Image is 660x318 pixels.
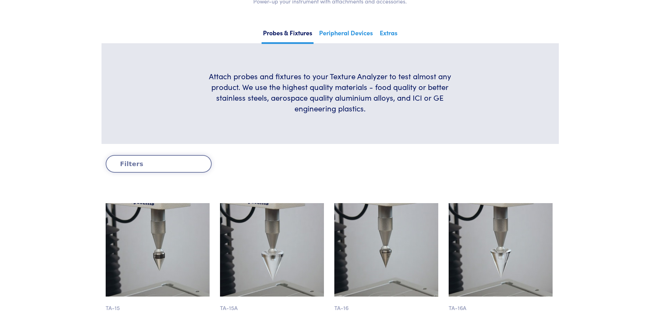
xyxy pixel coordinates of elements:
[318,27,374,42] a: Peripheral Devices
[106,203,210,297] img: cone_ta-15_45-degree_2.jpg
[449,297,555,312] p: TA-16A
[378,27,399,42] a: Extras
[220,297,326,312] p: TA-15A
[106,155,212,173] button: Filters
[106,297,212,312] p: TA-15
[220,203,324,297] img: cone_ta-15a_45-degree_2.jpg
[334,297,440,312] p: TA-16
[262,27,314,44] a: Probes & Fixtures
[200,71,460,113] h6: Attach probes and fixtures to your Texture Analyzer to test almost any product. We use the highes...
[449,203,553,297] img: cone_ta-16a_40-degree_2.jpg
[334,203,438,297] img: cone_ta-16_40-degree_2.jpg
